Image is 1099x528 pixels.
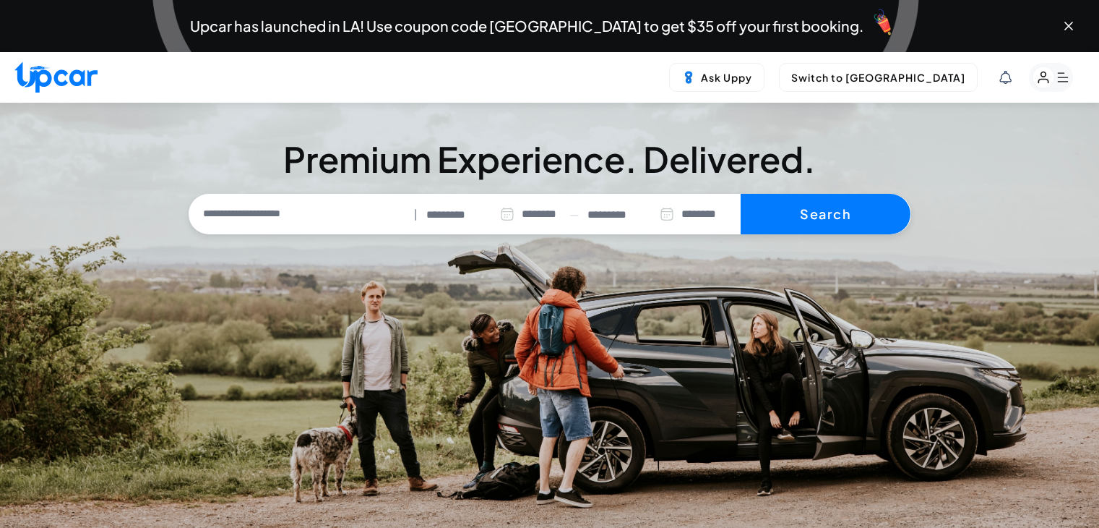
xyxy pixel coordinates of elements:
[14,61,98,93] img: Upcar Logo
[569,206,579,223] span: —
[189,142,911,176] h3: Premium Experience. Delivered.
[741,194,910,234] button: Search
[681,70,696,85] img: Uppy
[414,206,418,223] span: |
[1061,19,1076,33] button: Close banner
[669,63,764,92] button: Ask Uppy
[779,63,978,92] button: Switch to [GEOGRAPHIC_DATA]
[190,19,863,33] span: Upcar has launched in LA! Use coupon code [GEOGRAPHIC_DATA] to get $35 off your first booking.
